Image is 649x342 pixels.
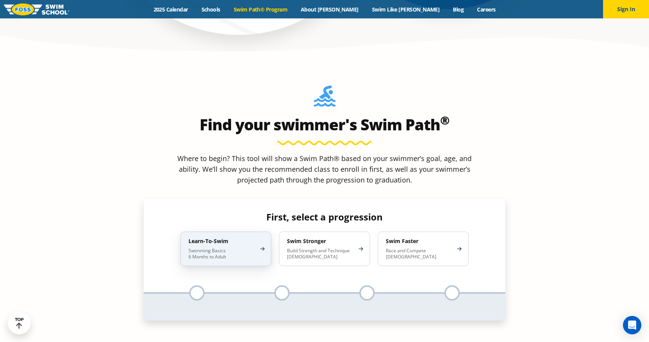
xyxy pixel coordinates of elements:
a: 2025 Calendar [147,6,195,13]
h4: Swim Stronger [287,238,354,245]
p: Swimming Basics 6 Months to Adult [188,248,256,260]
p: Where to begin? This tool will show a Swim Path® based on your swimmer’s goal, age, and ability. ... [174,153,475,185]
img: Foss-Location-Swimming-Pool-Person.svg [314,85,336,112]
a: Blog [446,6,470,13]
sup: ® [440,112,449,128]
div: Open Intercom Messenger [623,316,641,334]
h2: Find your swimmer's Swim Path [144,115,505,134]
h4: First, select a progression [174,212,474,222]
a: About [PERSON_NAME] [294,6,365,13]
h4: Swim Faster [386,238,453,245]
a: Careers [470,6,502,13]
a: Schools [195,6,227,13]
p: Race and Compete [DEMOGRAPHIC_DATA] [386,248,453,260]
img: FOSS Swim School Logo [4,3,69,15]
a: Swim Like [PERSON_NAME] [365,6,446,13]
div: TOP [15,317,24,329]
p: Build Strength and Technique [DEMOGRAPHIC_DATA] [287,248,354,260]
a: Swim Path® Program [227,6,294,13]
h4: Learn-To-Swim [188,238,256,245]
